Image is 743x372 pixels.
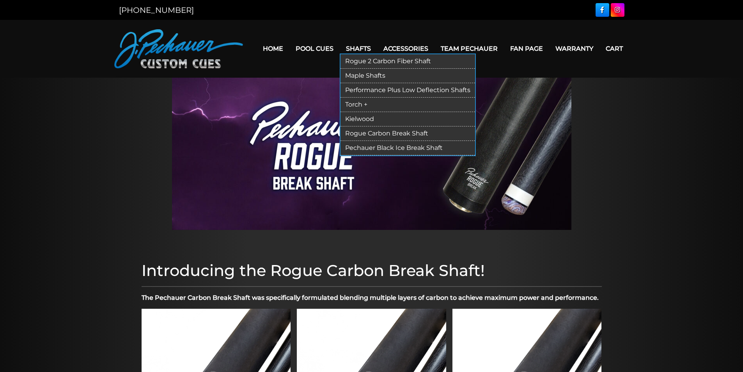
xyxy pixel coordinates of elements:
a: Rogue Carbon Break Shaft [340,126,475,141]
a: Performance Plus Low Deflection Shafts [340,83,475,98]
a: Maple Shafts [340,69,475,83]
a: Pechauer Black Ice Break Shaft [340,141,475,155]
h1: Introducing the Rogue Carbon Break Shaft! [142,261,602,280]
a: Rogue 2 Carbon Fiber Shaft [340,54,475,69]
a: [PHONE_NUMBER] [119,5,194,15]
strong: The Pechauer Carbon Break Shaft was specifically formulated blending multiple layers of carbon to... [142,294,599,301]
a: Shafts [340,39,377,59]
a: Kielwood [340,112,475,126]
a: Torch + [340,98,475,112]
a: Accessories [377,39,434,59]
a: Team Pechauer [434,39,504,59]
a: Fan Page [504,39,549,59]
img: Pechauer Custom Cues [114,29,243,68]
a: Home [257,39,289,59]
a: Cart [599,39,629,59]
a: Warranty [549,39,599,59]
a: Pool Cues [289,39,340,59]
